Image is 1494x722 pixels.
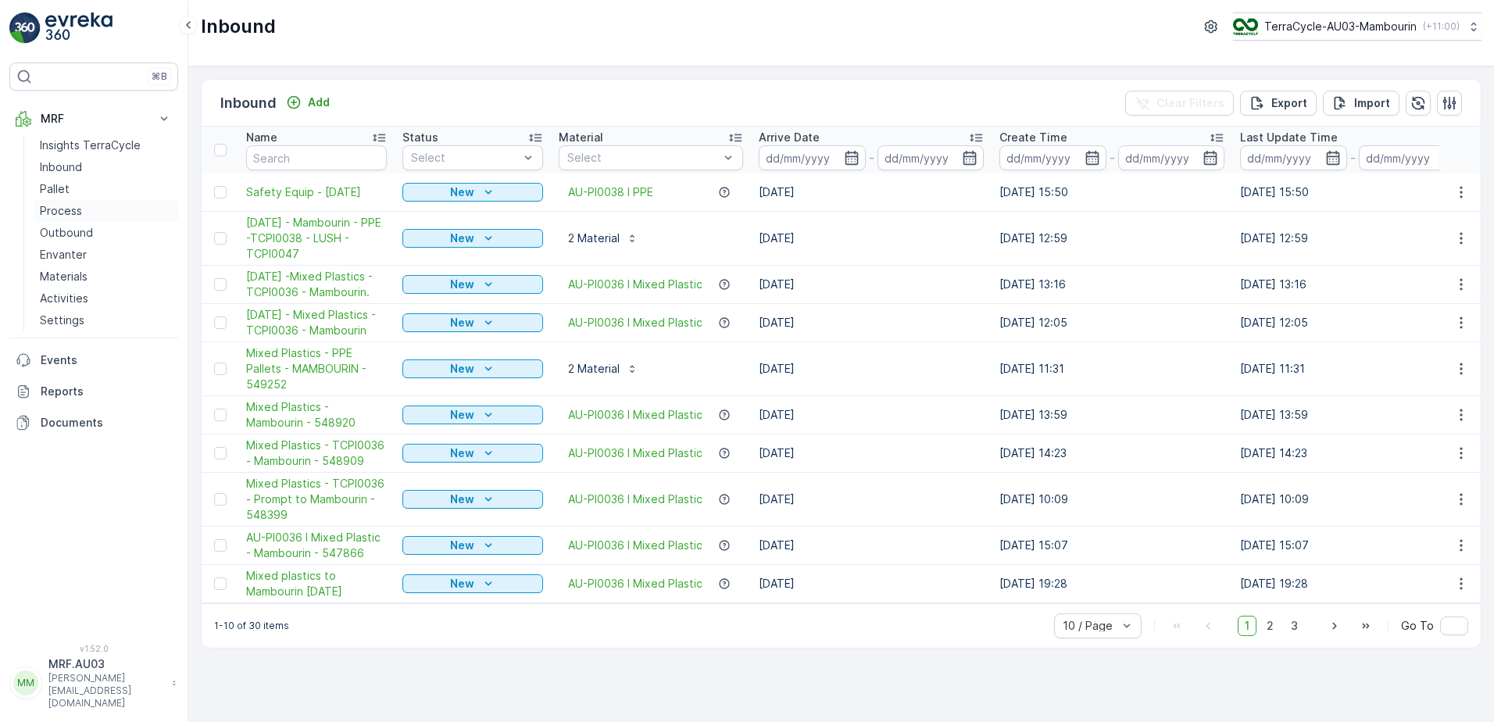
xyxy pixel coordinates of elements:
button: MRF [9,103,178,134]
p: Select [411,150,519,166]
div: Toggle Row Selected [214,409,227,421]
td: [DATE] [751,173,992,211]
input: dd/mm/yyyy [1240,145,1347,170]
p: Material [559,130,603,145]
td: [DATE] 12:59 [1232,211,1473,265]
p: New [450,576,474,592]
td: [DATE] 12:05 [992,303,1232,341]
td: [DATE] 13:16 [1232,265,1473,303]
p: [PERSON_NAME][EMAIL_ADDRESS][DOMAIN_NAME] [48,672,164,709]
td: [DATE] [751,472,992,526]
div: Toggle Row Selected [214,316,227,329]
a: AU-PI0036 I Mixed Plastic [568,277,702,292]
p: ⌘B [152,70,167,83]
a: AU-PI0036 I Mixed Plastic [568,576,702,592]
span: 1 [1238,616,1256,636]
a: AU-PI0036 I Mixed Plastic [568,445,702,461]
p: MRF.AU03 [48,656,164,672]
p: Arrive Date [759,130,820,145]
td: [DATE] [751,526,992,564]
p: Clear Filters [1156,95,1224,111]
p: Activities [40,291,88,306]
p: Pallet [40,181,70,197]
a: AU-PI0036 I Mixed Plastic [568,407,702,423]
a: AU-PI0036 I Mixed Plastic - Mambourin - 547866 [246,530,387,561]
a: Mixed Plastics - Mambourin - 548920 [246,399,387,431]
p: - [869,148,874,167]
p: Process [40,203,82,219]
a: Documents [9,407,178,438]
p: Last Update Time [1240,130,1338,145]
img: image_D6FFc8H.png [1233,18,1258,35]
p: Name [246,130,277,145]
button: MMMRF.AU03[PERSON_NAME][EMAIL_ADDRESS][DOMAIN_NAME] [9,656,178,709]
td: [DATE] [751,211,992,265]
a: Inbound [34,156,178,178]
div: Toggle Row Selected [214,577,227,590]
p: - [1350,148,1356,167]
p: Settings [40,313,84,328]
p: 1-10 of 30 items [214,620,289,632]
div: MM [13,670,38,695]
p: Import [1354,95,1390,111]
button: New [402,229,543,248]
div: Toggle Row Selected [214,278,227,291]
a: Outbound [34,222,178,244]
img: logo [9,13,41,44]
td: [DATE] 15:50 [992,173,1232,211]
td: [DATE] 11:31 [992,341,1232,395]
div: Toggle Row Selected [214,363,227,375]
p: Materials [40,269,88,284]
span: Safety Equip - [DATE] [246,184,387,200]
p: Outbound [40,225,93,241]
p: Events [41,352,172,368]
button: New [402,275,543,294]
a: AU-PI0036 I Mixed Plastic [568,538,702,553]
button: New [402,359,543,378]
p: New [450,407,474,423]
p: New [450,277,474,292]
td: [DATE] 13:59 [992,395,1232,434]
p: Inbound [40,159,82,175]
td: [DATE] 13:16 [992,265,1232,303]
button: New [402,536,543,555]
p: Envanter [40,247,87,263]
p: TerraCycle-AU03-Mambourin [1264,19,1417,34]
a: Insights TerraCycle [34,134,178,156]
td: [DATE] 19:28 [992,564,1232,602]
td: [DATE] 10:09 [1232,472,1473,526]
td: [DATE] 12:05 [1232,303,1473,341]
a: Materials [34,266,178,288]
span: v 1.52.0 [9,644,178,653]
p: New [450,445,474,461]
img: logo_light-DOdMpM7g.png [45,13,113,44]
p: Add [308,95,330,110]
a: 21/08/2025 - Mambourin - PPE -TCPI0038 - LUSH - TCPI0047 [246,215,387,262]
p: Export [1271,95,1307,111]
button: New [402,406,543,424]
input: dd/mm/yyyy [877,145,985,170]
span: Mixed plastics to Mambourin [DATE] [246,568,387,599]
div: Toggle Row Selected [214,232,227,245]
td: [DATE] 19:28 [1232,564,1473,602]
button: New [402,183,543,202]
p: New [450,315,474,331]
a: Envanter [34,244,178,266]
a: Mixed Plastics - TCPI0036 - Prompt to Mambourin - 548399 [246,476,387,523]
a: 14/08/2025 -Mixed Plastics - TCPI0036 - Mambourin. [246,269,387,300]
a: AU-PI0038 I PPE [568,184,653,200]
button: 2 Material [559,226,648,251]
a: AU-PI0036 I Mixed Plastic [568,315,702,331]
p: Documents [41,415,172,431]
button: Clear Filters [1125,91,1234,116]
p: Status [402,130,438,145]
a: 07/08/2025 - Mixed Plastics - TCPI0036 - Mambourin [246,307,387,338]
td: [DATE] 11:31 [1232,341,1473,395]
